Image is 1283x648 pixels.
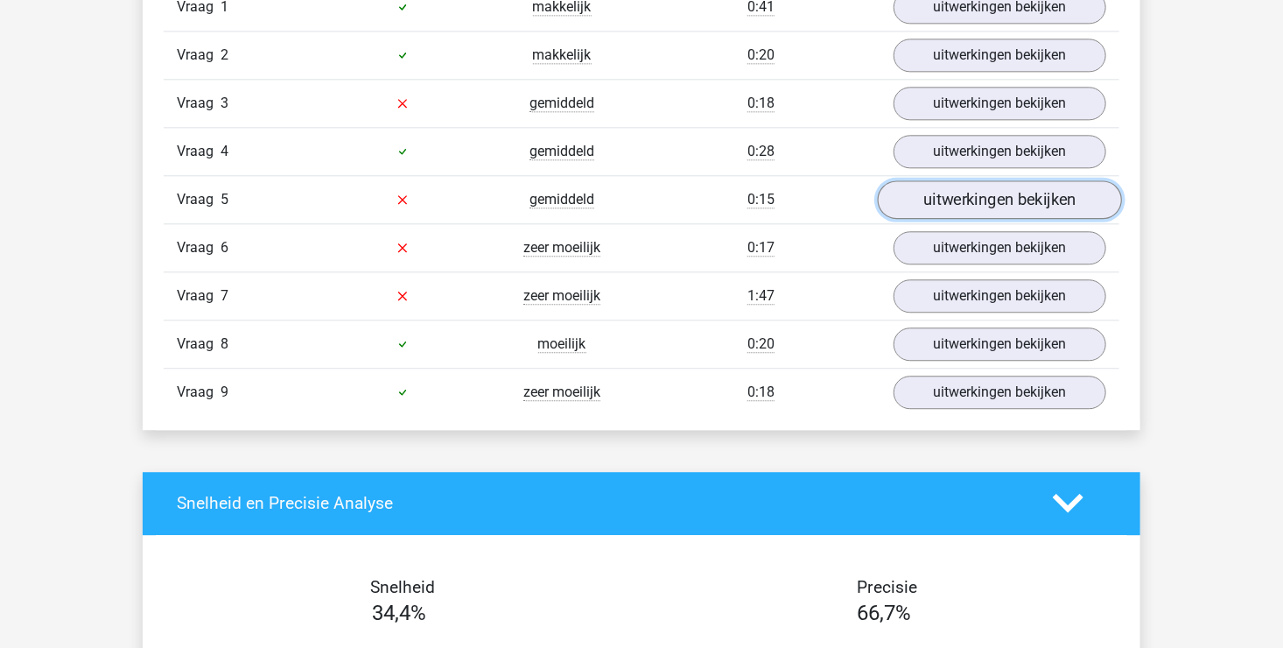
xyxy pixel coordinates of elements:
span: Vraag [177,237,221,258]
span: gemiddeld [529,95,594,112]
span: zeer moeilijk [523,384,600,401]
span: 5 [221,191,228,208]
h4: Snelheid [177,577,628,597]
span: gemiddeld [529,143,594,160]
span: 0:18 [747,384,775,401]
span: Vraag [177,382,221,403]
span: 6 [221,239,228,256]
a: uitwerkingen bekijken [894,279,1106,313]
span: zeer moeilijk [523,239,600,257]
a: uitwerkingen bekijken [894,39,1106,72]
a: uitwerkingen bekijken [894,231,1106,264]
span: zeer moeilijk [523,287,600,305]
span: 9 [221,384,228,400]
span: 0:20 [747,335,775,353]
span: 8 [221,335,228,352]
span: Vraag [177,334,221,355]
a: uitwerkingen bekijken [894,135,1106,168]
span: 0:28 [747,143,775,160]
span: Vraag [177,141,221,162]
span: Vraag [177,45,221,66]
span: moeilijk [538,335,586,353]
span: makkelijk [533,46,592,64]
span: Vraag [177,93,221,114]
span: 7 [221,287,228,304]
span: 34,4% [372,601,426,625]
span: Vraag [177,189,221,210]
a: uitwerkingen bekijken [878,180,1122,219]
span: 0:17 [747,239,775,257]
a: uitwerkingen bekijken [894,328,1106,361]
span: 0:18 [747,95,775,112]
span: 1:47 [747,287,775,305]
span: 0:20 [747,46,775,64]
span: 4 [221,143,228,159]
h4: Snelheid en Precisie Analyse [177,493,1027,513]
h4: Precisie [662,577,1113,597]
span: Vraag [177,285,221,306]
span: gemiddeld [529,191,594,208]
span: 66,7% [857,601,911,625]
a: uitwerkingen bekijken [894,376,1106,409]
a: uitwerkingen bekijken [894,87,1106,120]
span: 0:15 [747,191,775,208]
span: 2 [221,46,228,63]
span: 3 [221,95,228,111]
